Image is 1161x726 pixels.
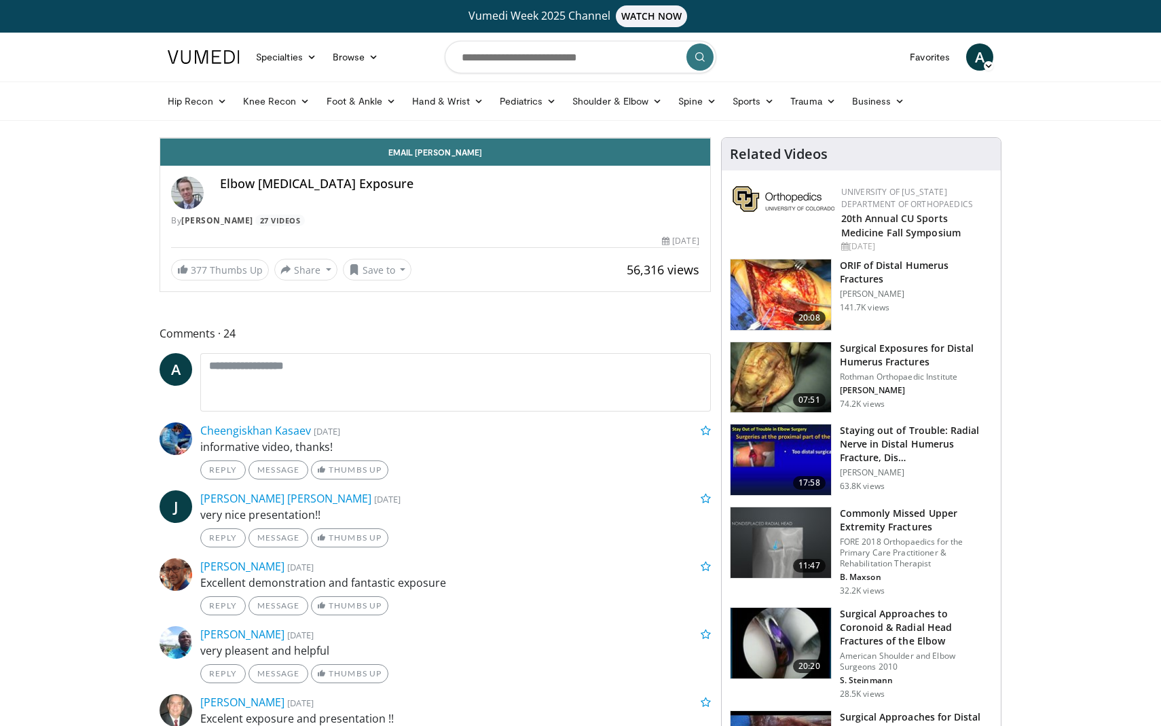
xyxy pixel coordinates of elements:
a: Thumbs Up [311,528,388,547]
a: 07:51 Surgical Exposures for Distal Humerus Fractures Rothman Orthopaedic Institute [PERSON_NAME]... [730,342,993,414]
img: 70322_0000_3.png.150x105_q85_crop-smart_upscale.jpg [731,342,831,413]
img: stein2_1.png.150x105_q85_crop-smart_upscale.jpg [731,608,831,678]
span: WATCH NOW [616,5,688,27]
a: 11:47 Commonly Missed Upper Extremity Fractures FORE 2018 Orthopaedics for the Primary Care Pract... [730,507,993,596]
a: Spine [670,88,724,115]
span: 20:08 [793,311,826,325]
div: [DATE] [841,240,990,253]
p: American Shoulder and Elbow Surgeons 2010 [840,651,993,672]
a: Thumbs Up [311,596,388,615]
a: Hand & Wrist [404,88,492,115]
div: By [171,215,699,227]
a: Knee Recon [235,88,318,115]
p: 74.2K views [840,399,885,410]
p: [PERSON_NAME] [840,289,993,300]
small: [DATE] [287,561,314,573]
a: Cheengiskhan Kasaev [200,423,311,438]
p: very pleasent and helpful [200,642,711,659]
a: Reply [200,596,246,615]
a: Foot & Ankle [318,88,405,115]
a: 27 Videos [255,215,305,226]
p: [PERSON_NAME] [840,467,993,478]
p: 32.2K views [840,585,885,596]
img: VuMedi Logo [168,50,240,64]
h3: Surgical Exposures for Distal Humerus Fractures [840,342,993,369]
p: B. Maxson [840,572,993,583]
a: Business [844,88,913,115]
img: 355603a8-37da-49b6-856f-e00d7e9307d3.png.150x105_q85_autocrop_double_scale_upscale_version-0.2.png [733,186,834,212]
a: Message [248,460,308,479]
a: Message [248,528,308,547]
img: Avatar [160,422,192,455]
p: 141.7K views [840,302,889,313]
a: 20:20 Surgical Approaches to Coronoid & Radial Head Fractures of the Elbow American Shoulder and ... [730,607,993,700]
a: [PERSON_NAME] [181,215,253,226]
a: A [160,353,192,386]
h3: Staying out of Trouble: Radial Nerve in Distal Humerus Fracture, Dis… [840,424,993,465]
p: 28.5K views [840,689,885,700]
a: [PERSON_NAME] [PERSON_NAME] [200,491,371,506]
h3: Commonly Missed Upper Extremity Fractures [840,507,993,534]
span: 17:58 [793,476,826,490]
img: Avatar [160,626,192,659]
input: Search topics, interventions [445,41,716,73]
a: Specialties [248,43,325,71]
a: Thumbs Up [311,460,388,479]
a: [PERSON_NAME] [200,559,284,574]
p: [PERSON_NAME] [840,385,993,396]
a: 377 Thumbs Up [171,259,269,280]
div: [DATE] [662,235,699,247]
p: Rothman Orthopaedic Institute [840,371,993,382]
small: [DATE] [287,629,314,641]
a: Thumbs Up [311,664,388,683]
a: [PERSON_NAME] [200,627,284,642]
span: 20:20 [793,659,826,673]
span: 377 [191,264,207,276]
a: Reply [200,664,246,683]
a: Email [PERSON_NAME] [160,139,710,166]
a: A [966,43,993,71]
a: J [160,490,192,523]
img: Avatar [171,177,204,209]
a: Trauma [782,88,844,115]
a: [PERSON_NAME] [200,695,284,710]
span: 56,316 views [627,261,699,278]
h4: Related Videos [730,146,828,162]
p: very nice presentation!! [200,507,711,523]
h3: Surgical Approaches to Coronoid & Radial Head Fractures of the Elbow [840,607,993,648]
h4: Elbow [MEDICAL_DATA] Exposure [220,177,699,192]
small: [DATE] [314,425,340,437]
span: 07:51 [793,393,826,407]
a: Message [248,664,308,683]
p: 63.8K views [840,481,885,492]
a: Reply [200,528,246,547]
small: [DATE] [287,697,314,709]
a: Message [248,596,308,615]
img: orif-sanch_3.png.150x105_q85_crop-smart_upscale.jpg [731,259,831,330]
a: Pediatrics [492,88,564,115]
span: Comments 24 [160,325,711,342]
a: Shoulder & Elbow [564,88,670,115]
a: 20th Annual CU Sports Medicine Fall Symposium [841,212,961,239]
a: 17:58 Staying out of Trouble: Radial Nerve in Distal Humerus Fracture, Dis… [PERSON_NAME] 63.8K v... [730,424,993,496]
a: Reply [200,460,246,479]
p: Excellent demonstration and fantastic exposure [200,575,711,591]
a: Vumedi Week 2025 ChannelWATCH NOW [170,5,991,27]
button: Save to [343,259,412,280]
p: informative video, thanks! [200,439,711,455]
p: FORE 2018 Orthopaedics for the Primary Care Practitioner & Rehabilitation Therapist [840,537,993,569]
h3: ORIF of Distal Humerus Fractures [840,259,993,286]
button: Share [274,259,337,280]
a: Hip Recon [160,88,235,115]
a: 20:08 ORIF of Distal Humerus Fractures [PERSON_NAME] 141.7K views [730,259,993,331]
p: S. Steinmann [840,675,993,686]
small: [DATE] [374,493,401,505]
img: Avatar [160,558,192,591]
span: 11:47 [793,559,826,573]
a: Favorites [902,43,958,71]
img: b2c65235-e098-4cd2-ab0f-914df5e3e270.150x105_q85_crop-smart_upscale.jpg [731,507,831,578]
